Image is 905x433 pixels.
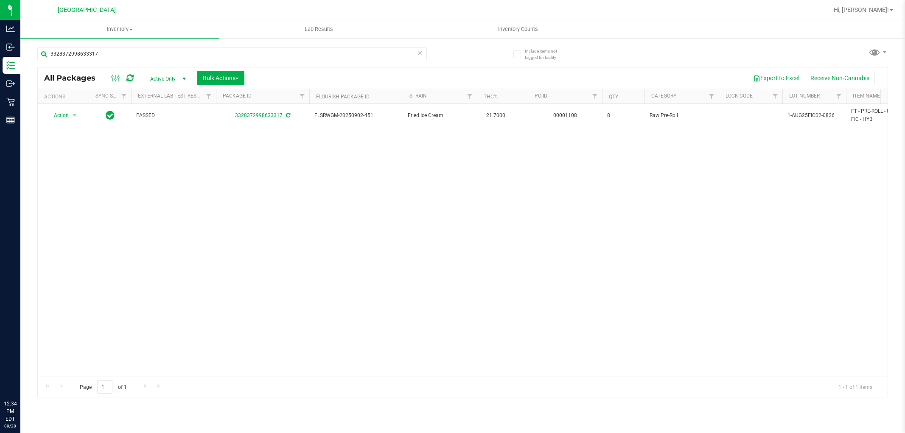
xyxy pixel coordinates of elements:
[805,71,875,85] button: Receive Non-Cannabis
[834,6,889,13] span: Hi, [PERSON_NAME]!
[832,380,879,393] span: 1 - 1 of 1 items
[6,116,15,124] inline-svg: Reports
[748,71,805,85] button: Export to Excel
[58,6,116,14] span: [GEOGRAPHIC_DATA]
[4,400,17,423] p: 12:34 PM EDT
[316,94,370,100] a: Flourish Package ID
[588,89,602,103] a: Filter
[95,93,128,99] a: Sync Status
[117,89,131,103] a: Filter
[44,73,104,83] span: All Packages
[295,89,309,103] a: Filter
[408,112,472,120] span: Fried Ice Cream
[73,380,134,394] span: Page of 1
[789,93,820,99] a: Lot Number
[705,89,719,103] a: Filter
[203,75,239,81] span: Bulk Actions
[37,47,427,60] input: Search Package ID, Item Name, SKU, Lot or Part Number...
[409,93,427,99] a: Strain
[8,365,34,391] iframe: Resource center
[553,112,577,118] a: 00001108
[6,43,15,51] inline-svg: Inbound
[482,109,510,122] span: 21.7000
[832,89,846,103] a: Filter
[20,20,219,38] a: Inventory
[726,93,753,99] a: Lock Code
[650,112,714,120] span: Raw Pre-Roll
[6,61,15,70] inline-svg: Inventory
[223,93,252,99] a: Package ID
[6,98,15,106] inline-svg: Retail
[293,25,345,33] span: Lab Results
[853,93,880,99] a: Item Name
[609,94,618,100] a: Qty
[525,48,567,61] span: Include items not tagged for facility
[484,94,498,100] a: THC%
[235,112,283,118] a: 3328372998633317
[44,94,85,100] div: Actions
[97,380,112,394] input: 1
[138,93,205,99] a: External Lab Test Result
[70,109,80,121] span: select
[197,71,244,85] button: Bulk Actions
[285,112,290,118] span: Sync from Compliance System
[136,112,211,120] span: PASSED
[219,20,418,38] a: Lab Results
[607,112,639,120] span: 8
[202,89,216,103] a: Filter
[46,109,69,121] span: Action
[20,25,219,33] span: Inventory
[106,109,115,121] span: In Sync
[418,20,617,38] a: Inventory Counts
[535,93,547,99] a: PO ID
[768,89,782,103] a: Filter
[6,25,15,33] inline-svg: Analytics
[25,364,35,374] iframe: Resource center unread badge
[314,112,398,120] span: FLSRWGM-20250902-451
[417,47,423,59] span: Clear
[651,93,676,99] a: Category
[787,112,841,120] span: 1-AUG25FIC02-0826
[6,79,15,88] inline-svg: Outbound
[487,25,549,33] span: Inventory Counts
[463,89,477,103] a: Filter
[4,423,17,429] p: 09/28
